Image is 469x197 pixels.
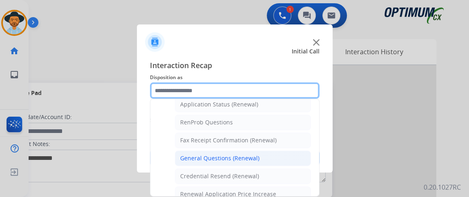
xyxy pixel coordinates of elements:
[292,47,319,55] span: Initial Call
[150,60,319,73] span: Interaction Recap
[180,118,233,126] div: RenProb Questions
[180,172,259,180] div: Credential Resend (Renewal)
[145,32,165,52] img: contactIcon
[180,136,277,144] div: Fax Receipt Confirmation (Renewal)
[424,182,461,192] p: 0.20.1027RC
[150,73,319,82] span: Disposition as
[180,100,258,108] div: Application Status (Renewal)
[180,154,259,162] div: General Questions (Renewal)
